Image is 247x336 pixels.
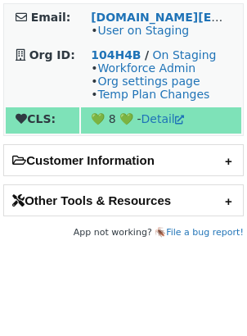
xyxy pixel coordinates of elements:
[91,24,189,37] span: •
[166,227,244,238] a: File a bug report!
[4,145,243,175] h2: Customer Information
[4,185,243,216] h2: Other Tools & Resources
[91,61,209,101] span: • • •
[97,75,200,88] a: Org settings page
[3,225,244,241] footer: App not working? 🪳
[91,48,141,61] a: 104H4B
[97,24,189,37] a: User on Staging
[97,88,209,101] a: Temp Plan Changes
[81,107,241,134] td: 💚 8 💚 -
[31,11,71,24] strong: Email:
[16,112,56,125] strong: CLS:
[97,61,195,75] a: Workforce Admin
[153,48,217,61] a: On Staging
[145,48,149,61] strong: /
[29,48,75,61] strong: Org ID:
[141,112,184,125] a: Detail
